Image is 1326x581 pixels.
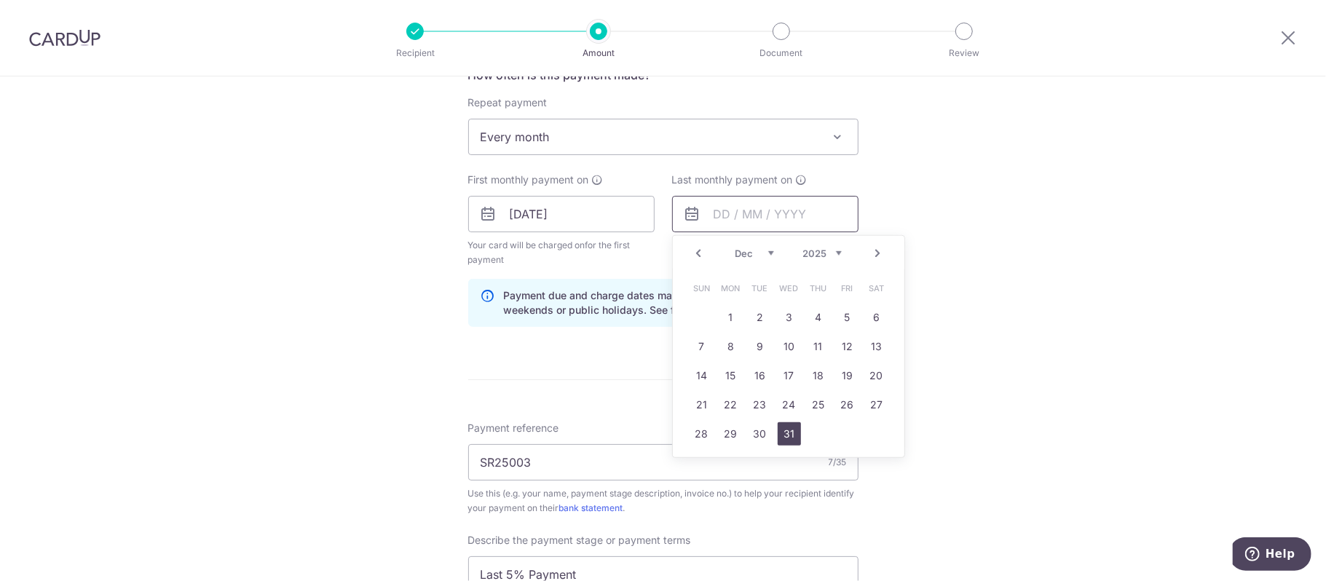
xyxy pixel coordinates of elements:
a: Next [869,245,887,262]
a: 21 [690,393,714,416]
span: Saturday [865,277,888,300]
a: 24 [778,393,801,416]
a: 16 [749,364,772,387]
p: Review [910,46,1018,60]
a: 2 [749,306,772,329]
span: Tuesday [749,277,772,300]
a: bank statement [559,502,623,513]
a: 12 [836,335,859,358]
div: Use this (e.g. your name, payment stage description, invoice no.) to help your recipient identify... [468,486,859,515]
a: 15 [719,364,743,387]
label: Repeat payment [468,95,548,110]
a: 13 [865,335,888,358]
span: Thursday [807,277,830,300]
a: 5 [836,306,859,329]
a: 18 [807,364,830,387]
a: 28 [690,422,714,446]
a: 17 [778,364,801,387]
a: 11 [807,335,830,358]
a: 1 [719,306,743,329]
a: 10 [778,335,801,358]
a: 23 [749,393,772,416]
a: 14 [690,364,714,387]
input: DD / MM / YYYY [468,196,655,232]
p: Document [727,46,835,60]
span: Describe the payment stage or payment terms [468,533,691,548]
a: 3 [778,306,801,329]
span: Your card will be charged on [468,238,655,267]
a: 27 [865,393,888,416]
a: 4 [807,306,830,329]
span: Last monthly payment on [672,173,793,187]
a: Prev [690,245,708,262]
iframe: Opens a widget where you can find more information [1233,537,1311,574]
a: 8 [719,335,743,358]
a: 7 [690,335,714,358]
p: Amount [545,46,652,60]
span: Monday [719,277,743,300]
span: Sunday [690,277,714,300]
span: Every month [469,119,858,154]
div: 7/35 [829,455,847,470]
a: 29 [719,422,743,446]
a: 20 [865,364,888,387]
a: 26 [836,393,859,416]
a: 19 [836,364,859,387]
a: 6 [865,306,888,329]
img: CardUp [29,29,100,47]
span: First monthly payment on [468,173,589,187]
input: DD / MM / YYYY [672,196,859,232]
a: 31 [778,422,801,446]
span: Friday [836,277,859,300]
a: 30 [749,422,772,446]
span: Wednesday [778,277,801,300]
span: Payment reference [468,421,559,435]
span: Every month [468,119,859,155]
p: Payment due and charge dates may be adjusted if it falls on weekends or public holidays. See fina... [504,288,846,317]
a: 9 [749,335,772,358]
a: 22 [719,393,743,416]
a: 25 [807,393,830,416]
p: Recipient [361,46,469,60]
